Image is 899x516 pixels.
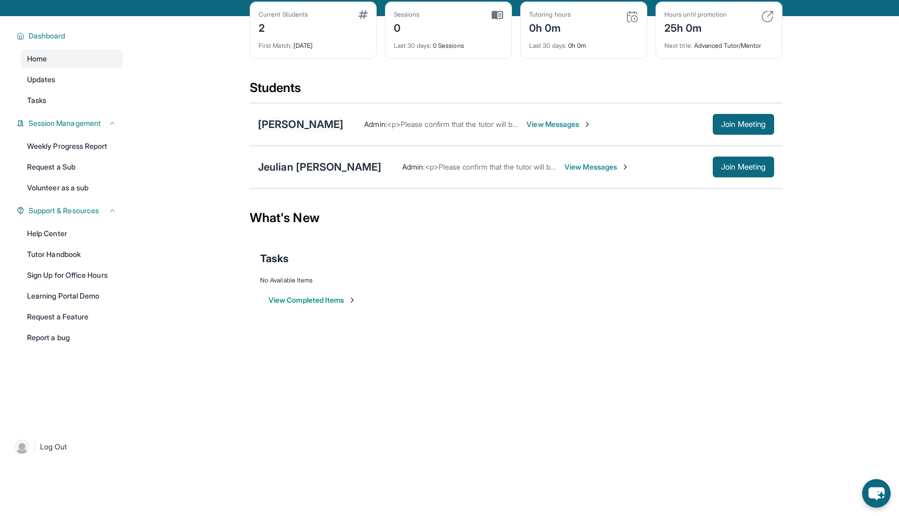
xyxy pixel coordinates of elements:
[664,42,692,49] span: Next title :
[492,10,503,20] img: card
[761,10,774,23] img: card
[21,245,123,264] a: Tutor Handbook
[394,42,431,49] span: Last 30 days :
[626,10,638,23] img: card
[258,117,343,132] div: [PERSON_NAME]
[526,119,592,130] span: View Messages
[529,42,567,49] span: Last 30 days :
[29,205,99,216] span: Support & Resources
[358,10,368,19] img: card
[259,19,308,35] div: 2
[10,435,123,458] a: |Log Out
[664,19,727,35] div: 25h 0m
[21,266,123,285] a: Sign Up for Office Hours
[721,121,766,127] span: Join Meeting
[260,276,772,285] div: No Available Items
[364,120,387,128] span: Admin :
[394,10,420,19] div: Sessions
[24,118,117,128] button: Session Management
[268,295,356,305] button: View Completed Items
[21,70,123,89] a: Updates
[529,35,638,50] div: 0h 0m
[21,328,123,347] a: Report a bug
[29,31,66,41] span: Dashboard
[40,442,67,452] span: Log Out
[21,178,123,197] a: Volunteer as a sub
[15,440,29,454] img: user-img
[24,31,117,41] button: Dashboard
[259,42,292,49] span: First Match :
[21,158,123,176] a: Request a Sub
[27,74,56,85] span: Updates
[21,224,123,243] a: Help Center
[27,54,47,64] span: Home
[27,95,46,106] span: Tasks
[564,162,630,172] span: View Messages
[21,91,123,110] a: Tasks
[425,162,801,171] span: <p>Please confirm that the tutor will be able to attend your first assigned meeting time before j...
[387,120,763,128] span: <p>Please confirm that the tutor will be able to attend your first assigned meeting time before j...
[862,479,891,508] button: chat-button
[260,251,289,266] span: Tasks
[402,162,425,171] span: Admin :
[21,307,123,326] a: Request a Feature
[258,160,381,174] div: Jeulian [PERSON_NAME]
[21,287,123,305] a: Learning Portal Demo
[529,10,571,19] div: Tutoring hours
[394,19,420,35] div: 0
[259,35,368,50] div: [DATE]
[21,137,123,156] a: Weekly Progress Report
[250,195,782,241] div: What's New
[33,441,36,453] span: |
[259,10,308,19] div: Current Students
[621,163,630,171] img: Chevron-Right
[529,19,571,35] div: 0h 0m
[24,205,117,216] button: Support & Resources
[664,10,727,19] div: Hours until promotion
[713,157,774,177] button: Join Meeting
[29,118,101,128] span: Session Management
[21,49,123,68] a: Home
[250,80,782,102] div: Students
[713,114,774,135] button: Join Meeting
[664,35,774,50] div: Advanced Tutor/Mentor
[394,35,503,50] div: 0 Sessions
[721,164,766,170] span: Join Meeting
[583,120,592,128] img: Chevron-Right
